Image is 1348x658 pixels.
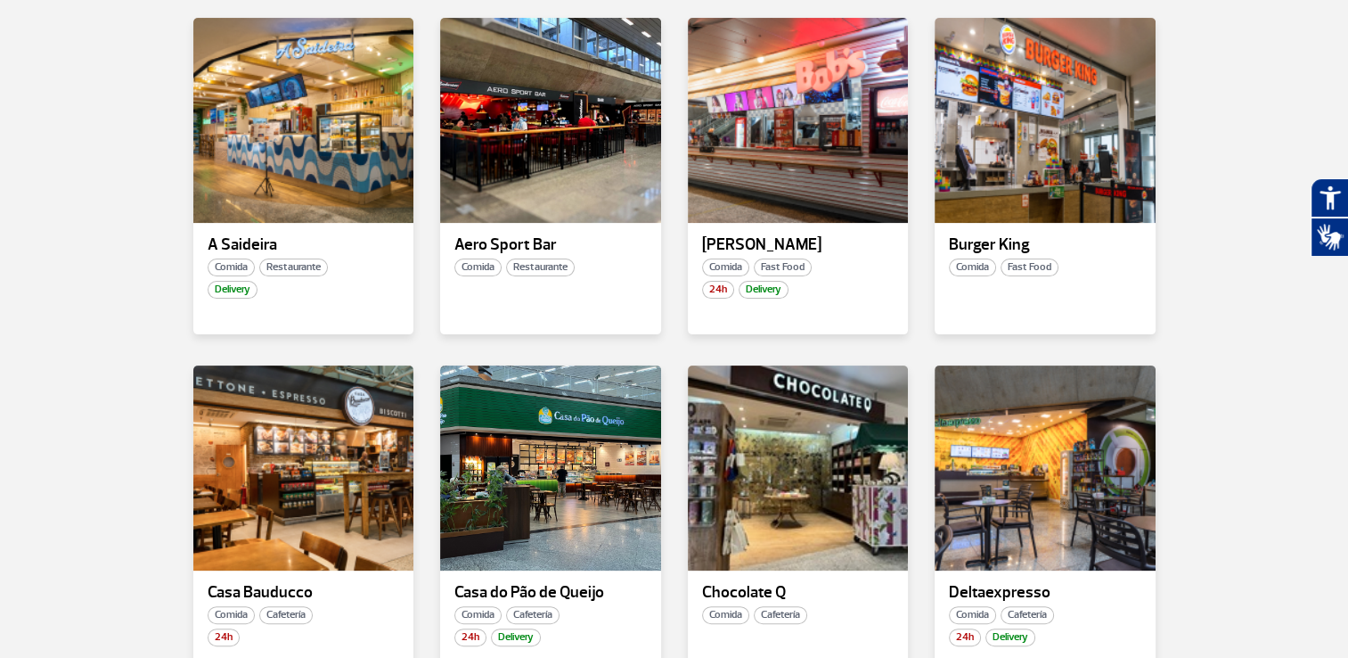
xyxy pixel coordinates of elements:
span: Cafetería [1001,606,1054,624]
p: Aero Sport Bar [454,236,647,254]
span: 24h [949,629,981,646]
span: Delivery [739,281,788,299]
p: A Saideira [208,236,400,254]
div: Plugin de acessibilidade da Hand Talk. [1311,178,1348,257]
span: Cafetería [754,606,807,624]
span: Comida [208,259,255,276]
span: 24h [208,629,240,646]
span: 24h [454,629,486,646]
p: Casa do Pão de Queijo [454,584,647,602]
span: Cafetería [259,606,313,624]
p: Deltaexpresso [949,584,1141,602]
span: Comida [702,259,749,276]
span: 24h [702,281,734,299]
span: Comida [702,606,749,624]
span: Restaurante [259,259,328,276]
p: Burger King [949,236,1141,254]
span: Comida [454,259,502,276]
span: Comida [208,606,255,624]
span: Delivery [491,629,541,646]
p: Casa Bauducco [208,584,400,602]
span: Delivery [985,629,1035,646]
span: Delivery [208,281,257,299]
span: Comida [454,606,502,624]
button: Abrir recursos assistivos. [1311,178,1348,218]
span: Restaurante [506,259,575,276]
span: Comida [949,606,996,624]
p: Chocolate Q [702,584,895,602]
span: Comida [949,259,996,276]
p: [PERSON_NAME] [702,236,895,254]
span: Fast Food [1001,259,1058,276]
span: Fast Food [754,259,812,276]
button: Abrir tradutor de língua de sinais. [1311,218,1348,257]
span: Cafetería [506,606,560,624]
